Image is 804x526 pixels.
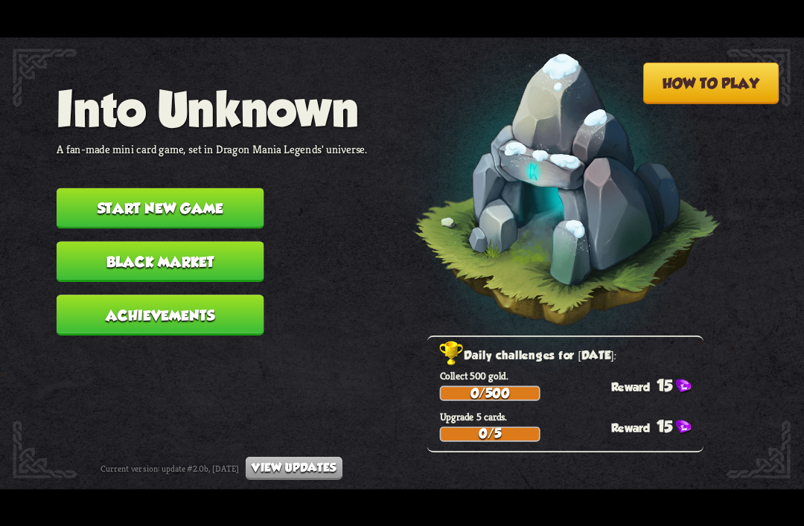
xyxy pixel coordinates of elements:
[57,81,368,135] h1: Into Unknown
[611,417,703,434] div: 15
[100,456,342,479] div: Current version: update #2.0b, [DATE]
[441,428,539,440] div: 0/5
[57,187,264,228] button: Start new game
[440,410,703,423] p: Upgrade 5 cards.
[440,369,703,382] p: Collect 500 gold.
[57,142,368,156] p: A fan-made mini card game, set in Dragon Mania Legends' universe.
[246,456,342,479] button: View updates
[611,376,703,394] div: 15
[441,387,539,400] div: 0/500
[57,241,264,282] button: Black Market
[371,12,723,376] img: Floating_Cave_Rune_Glow.png
[440,341,465,366] img: Golden_Trophy_Icon.png
[57,295,264,336] button: Achievements
[440,346,703,366] h2: Daily challenges for [DATE]:
[643,62,779,104] button: How to play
